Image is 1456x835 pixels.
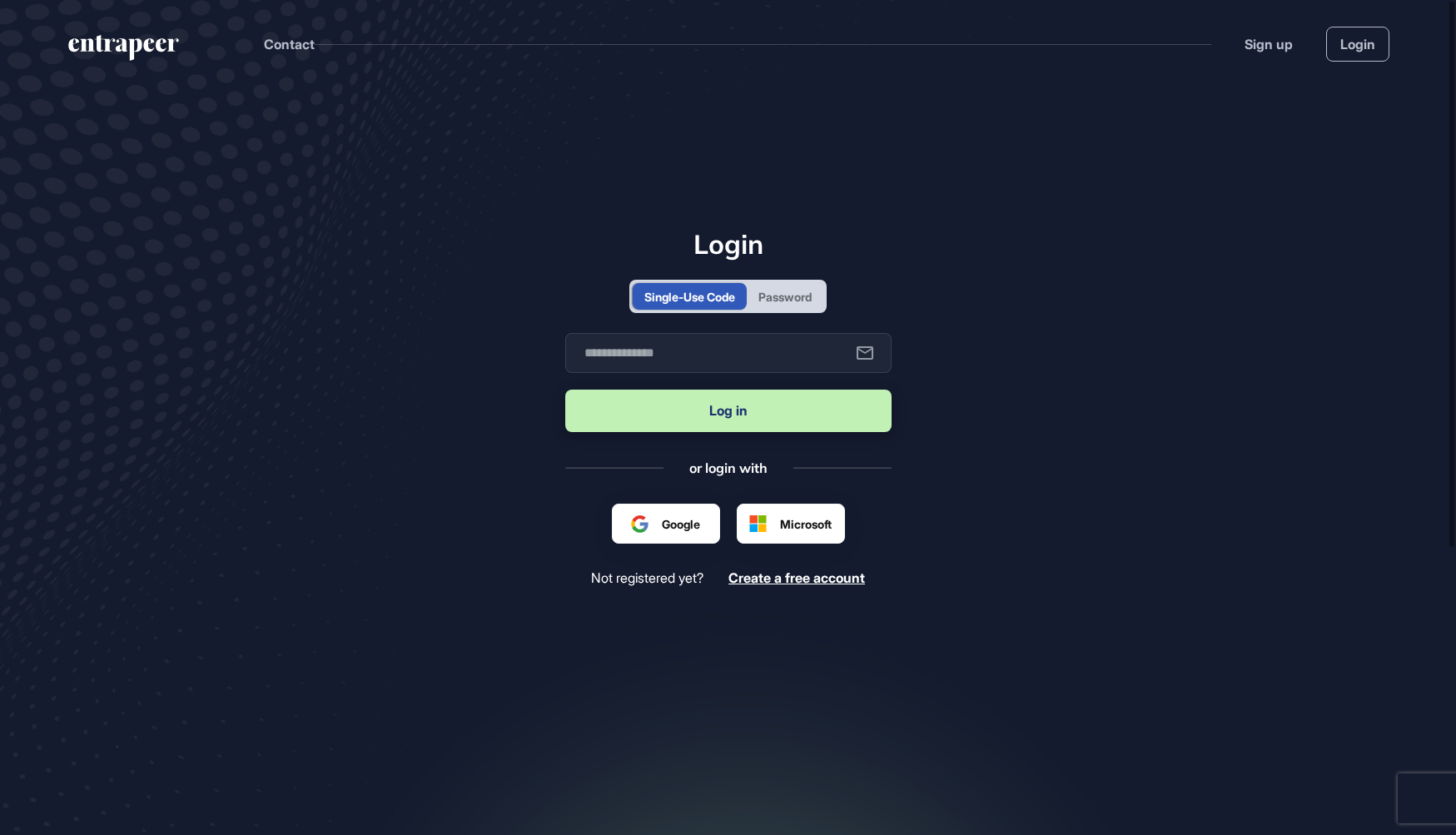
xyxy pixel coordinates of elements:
[728,569,865,586] span: Create a free account
[780,515,832,533] span: Microsoft
[565,228,892,260] h1: Login
[67,35,181,67] a: entrapeer-logo
[689,459,768,477] div: or login with
[1245,34,1293,54] a: Sign up
[264,33,315,55] button: Contact
[591,570,703,586] span: Not registered yet?
[728,570,865,586] a: Create a free account
[565,390,892,432] button: Log in
[644,288,735,306] div: Single-Use Code
[758,288,812,306] div: Password
[1326,27,1389,62] a: Login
